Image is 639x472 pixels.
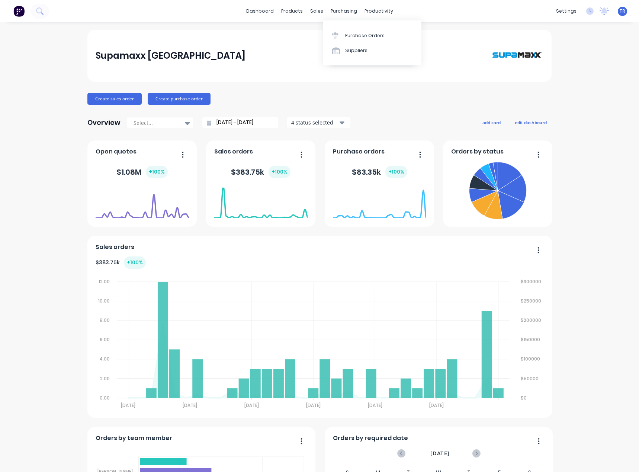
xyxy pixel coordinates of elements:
tspan: $300000 [521,278,542,285]
tspan: [DATE] [183,402,197,408]
tspan: $250000 [521,298,542,304]
button: add card [478,117,505,127]
tspan: $200000 [521,317,542,323]
div: + 100 % [385,166,407,178]
div: productivity [361,6,397,17]
div: + 100 % [124,256,146,269]
button: edit dashboard [510,117,552,127]
div: $ 1.08M [116,166,168,178]
div: products [277,6,306,17]
tspan: [DATE] [306,402,321,408]
tspan: 4.00 [99,356,110,362]
div: Suppliers [345,47,367,54]
div: purchasing [327,6,361,17]
span: Orders by team member [96,434,172,443]
div: sales [306,6,327,17]
tspan: $50000 [521,375,539,382]
tspan: [DATE] [430,402,444,408]
div: Overview [87,115,121,130]
div: settings [552,6,580,17]
span: Orders by required date [333,434,408,443]
div: $ 83.35k [352,166,407,178]
tspan: 6.00 [100,336,110,343]
button: 4 status selected [287,117,350,128]
tspan: $150000 [521,336,541,343]
div: + 100 % [269,166,290,178]
a: Purchase Orders [323,28,421,43]
button: Create purchase order [148,93,211,105]
span: Orders by status [451,147,504,156]
tspan: 10.00 [98,298,110,304]
div: + 100 % [146,166,168,178]
tspan: [DATE] [244,402,259,408]
div: Purchase Orders [345,32,385,39]
div: $ 383.75k [96,256,146,269]
tspan: 8.00 [100,317,110,323]
span: TR [620,8,625,14]
tspan: 2.00 [100,375,110,382]
div: $ 383.75k [231,166,290,178]
a: dashboard [243,6,277,17]
tspan: [DATE] [121,402,135,408]
img: Supamaxx Australia [491,37,543,74]
tspan: [DATE] [368,402,382,408]
tspan: 12.00 [99,278,110,285]
tspan: 0.00 [100,395,110,401]
a: Suppliers [323,43,421,58]
div: 4 status selected [291,119,338,126]
span: Purchase orders [333,147,385,156]
div: Supamaxx [GEOGRAPHIC_DATA] [96,48,245,63]
span: Open quotes [96,147,137,156]
tspan: $0 [521,395,527,401]
img: Factory [13,6,25,17]
span: Sales orders [214,147,253,156]
tspan: $100000 [521,356,541,362]
span: [DATE] [430,449,450,458]
button: Create sales order [87,93,142,105]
